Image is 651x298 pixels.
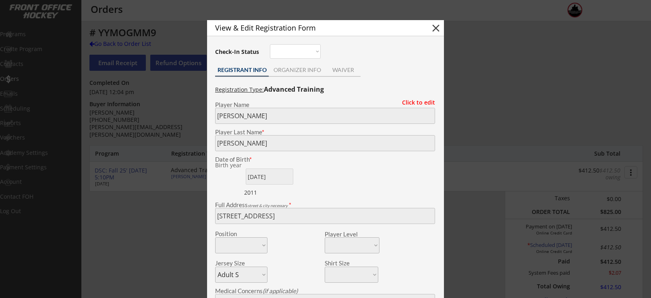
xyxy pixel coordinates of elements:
[215,49,261,55] div: Check-In Status
[430,22,442,34] button: close
[215,162,265,168] div: Birth year
[215,102,435,108] div: Player Name
[269,67,325,73] div: ORGANIZER INFO
[244,189,294,197] div: 2011
[215,129,435,135] div: Player Last Name
[263,287,298,294] em: (if applicable)
[396,100,435,105] div: Click to edit
[215,162,265,169] div: We are transitioning the system to collect and store date of birth instead of just birth year to ...
[325,260,366,266] div: Shirt Size
[215,231,257,237] div: Position
[215,156,267,162] div: Date of Birth
[215,67,269,73] div: REGISTRANT INFO
[325,67,361,73] div: WAIVER
[215,288,435,294] div: Medical Concerns
[215,202,435,208] div: Full Address
[248,203,288,208] em: street & city necessary
[215,24,416,31] div: View & Edit Registration Form
[215,260,257,266] div: Jersey Size
[325,231,379,237] div: Player Level
[264,85,324,94] strong: Advanced Training
[215,86,264,93] u: Registration Type:
[215,208,435,224] input: Street, City, Province/State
